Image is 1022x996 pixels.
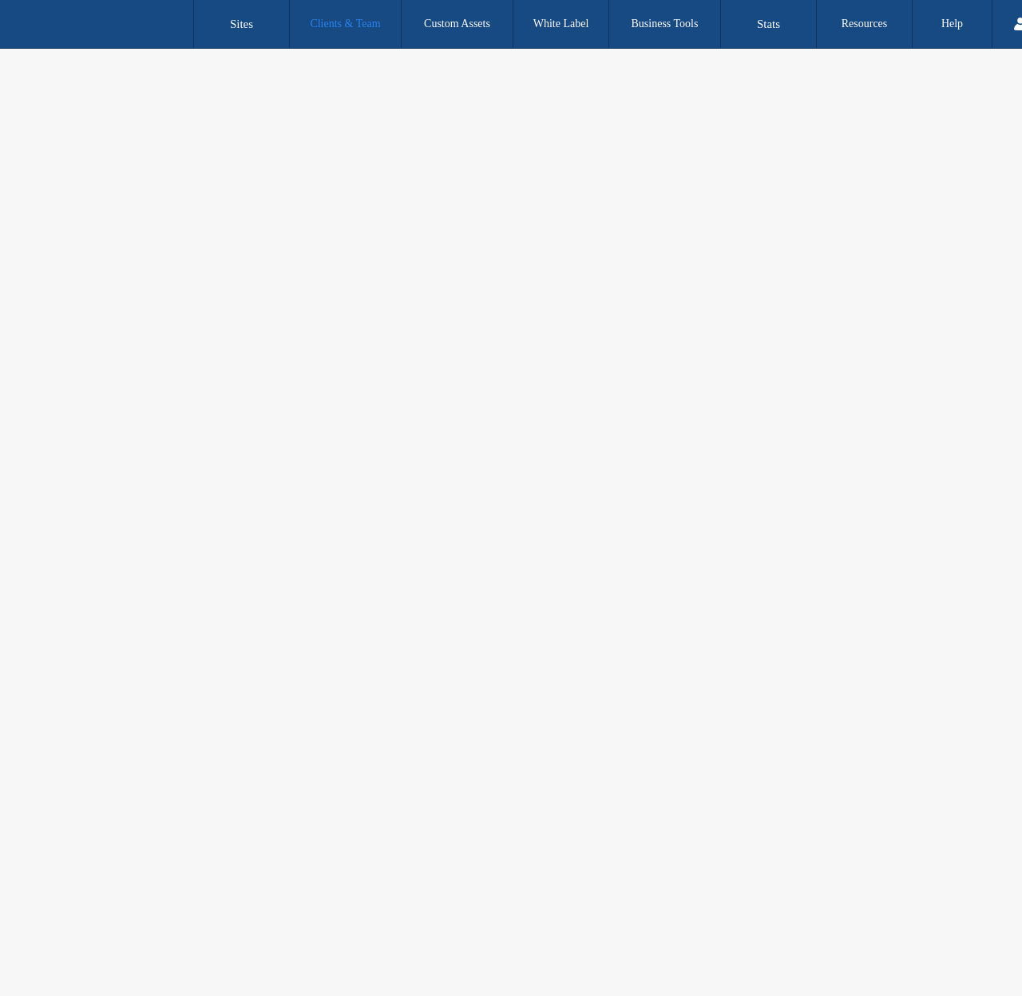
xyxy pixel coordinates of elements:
[941,18,963,30] label: Help
[310,18,380,30] label: Clients & Team
[632,18,699,30] label: Business Tools
[230,18,253,31] label: Sites
[842,18,888,30] label: Resources
[533,18,589,30] label: White Label
[757,18,780,31] label: Stats
[424,18,490,30] label: Custom Assets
